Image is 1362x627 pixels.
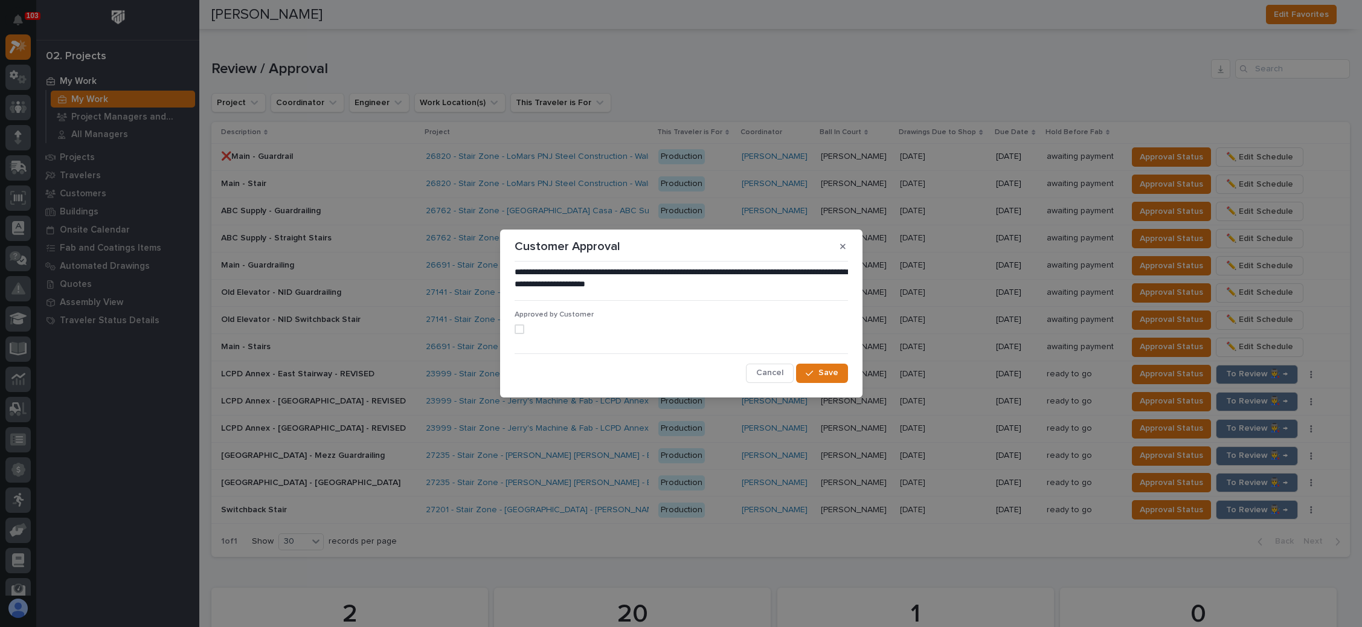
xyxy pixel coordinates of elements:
[818,367,838,378] span: Save
[515,311,594,318] span: Approved by Customer
[756,367,783,378] span: Cancel
[746,364,794,383] button: Cancel
[515,239,620,254] p: Customer Approval
[796,364,847,383] button: Save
